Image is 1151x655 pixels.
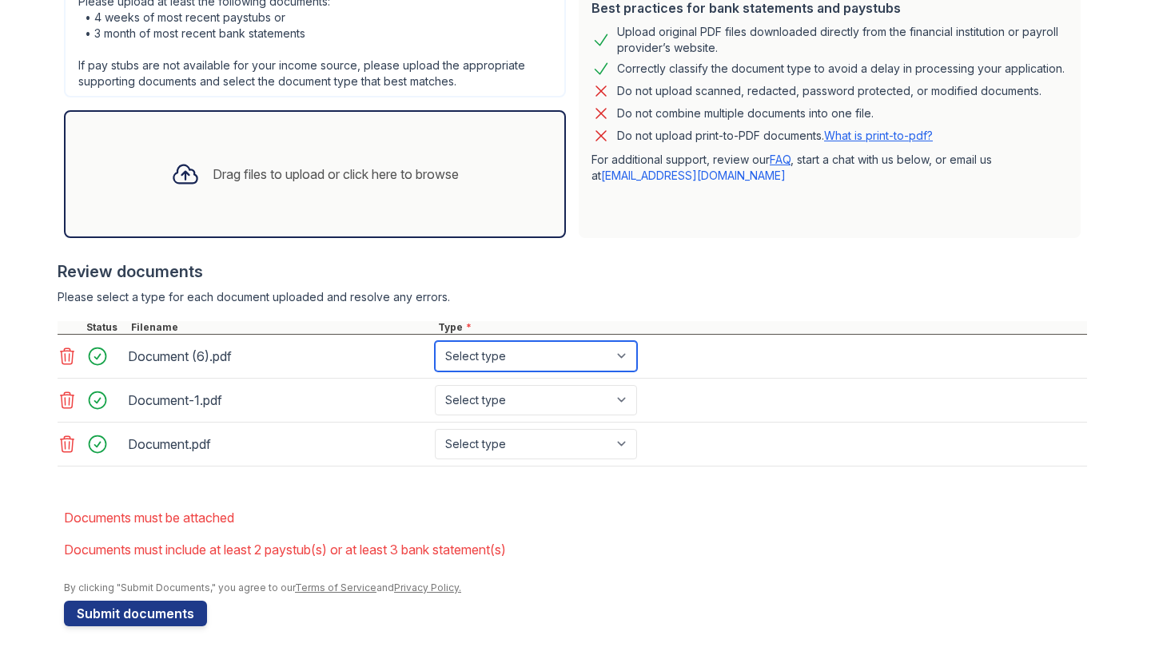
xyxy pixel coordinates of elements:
[128,343,428,369] div: Document (6).pdf
[128,387,428,413] div: Document-1.pdf
[58,289,1087,305] div: Please select a type for each document uploaded and resolve any errors.
[64,534,1087,566] li: Documents must include at least 2 paystub(s) or at least 3 bank statement(s)
[435,321,1087,334] div: Type
[770,153,791,166] a: FAQ
[83,321,128,334] div: Status
[617,128,933,144] p: Do not upload print-to-PDF documents.
[128,321,435,334] div: Filename
[591,152,1068,184] p: For additional support, review our , start a chat with us below, or email us at
[213,165,459,184] div: Drag files to upload or click here to browse
[617,24,1068,56] div: Upload original PDF files downloaded directly from the financial institution or payroll provider’...
[617,104,874,123] div: Do not combine multiple documents into one file.
[58,260,1087,283] div: Review documents
[617,81,1041,101] div: Do not upload scanned, redacted, password protected, or modified documents.
[394,582,461,593] a: Privacy Policy.
[617,59,1065,78] div: Correctly classify the document type to avoid a delay in processing your application.
[601,169,786,182] a: [EMAIL_ADDRESS][DOMAIN_NAME]
[64,582,1087,594] div: By clicking "Submit Documents," you agree to our and
[64,502,1087,534] li: Documents must be attached
[128,431,428,457] div: Document.pdf
[824,129,933,142] a: What is print-to-pdf?
[295,582,376,593] a: Terms of Service
[64,601,207,626] button: Submit documents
